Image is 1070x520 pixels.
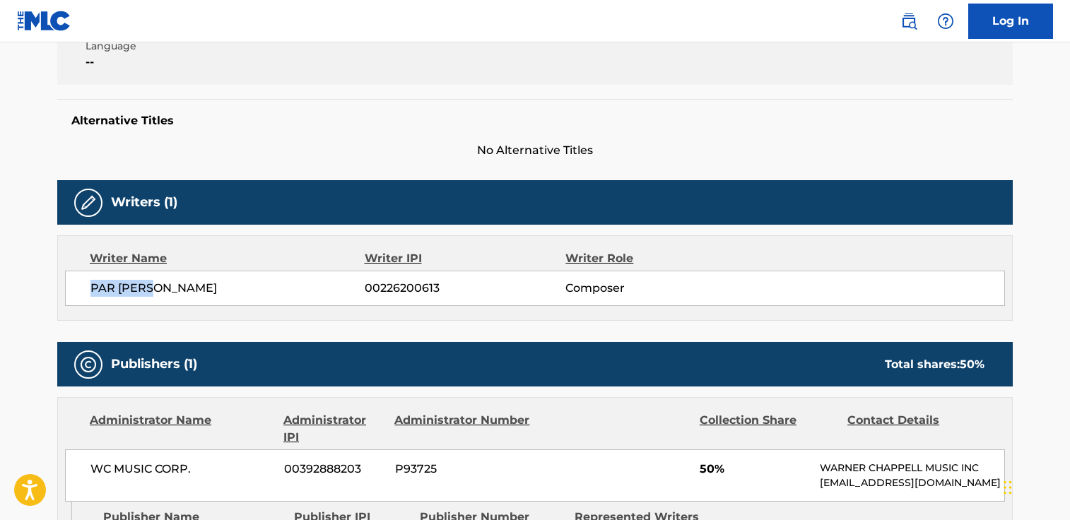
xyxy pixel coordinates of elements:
[820,475,1004,490] p: [EMAIL_ADDRESS][DOMAIN_NAME]
[111,356,197,372] h5: Publishers (1)
[90,412,273,446] div: Administrator Name
[937,13,954,30] img: help
[86,39,314,54] span: Language
[57,142,1013,159] span: No Alternative Titles
[90,461,274,478] span: WC MUSIC CORP.
[365,250,566,267] div: Writer IPI
[700,412,837,446] div: Collection Share
[80,356,97,373] img: Publishers
[90,280,365,297] span: PAR [PERSON_NAME]
[895,7,923,35] a: Public Search
[71,114,999,128] h5: Alternative Titles
[284,461,384,478] span: 00392888203
[86,54,314,71] span: --
[960,357,984,371] span: 50 %
[700,461,809,478] span: 50%
[565,250,748,267] div: Writer Role
[820,461,1004,475] p: WARNER CHAPPELL MUSIC INC
[394,412,531,446] div: Administrator Number
[885,356,984,373] div: Total shares:
[17,11,71,31] img: MLC Logo
[283,412,384,446] div: Administrator IPI
[565,280,748,297] span: Composer
[968,4,1053,39] a: Log In
[80,194,97,211] img: Writers
[1004,466,1012,509] div: Drag
[931,7,960,35] div: Help
[395,461,532,478] span: P93725
[900,13,917,30] img: search
[90,250,365,267] div: Writer Name
[999,452,1070,520] iframe: Chat Widget
[111,194,177,211] h5: Writers (1)
[847,412,984,446] div: Contact Details
[365,280,565,297] span: 00226200613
